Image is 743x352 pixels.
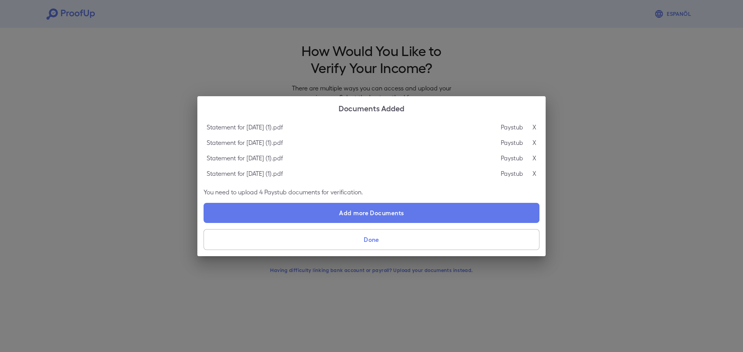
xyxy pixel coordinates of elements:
p: Statement for [DATE] (1).pdf [207,153,283,163]
p: Paystub [501,169,523,178]
p: Paystub [501,138,523,147]
p: X [532,153,536,163]
label: Add more Documents [204,203,539,223]
p: X [532,122,536,132]
button: Done [204,229,539,250]
h2: Documents Added [197,96,546,119]
p: You need to upload 4 Paystub documents for verification. [204,187,539,197]
p: Paystub [501,122,523,132]
p: Statement for [DATE] (1).pdf [207,169,283,178]
p: X [532,169,536,178]
p: Statement for [DATE] (1).pdf [207,122,283,132]
p: X [532,138,536,147]
p: Paystub [501,153,523,163]
p: Statement for [DATE] (1).pdf [207,138,283,147]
